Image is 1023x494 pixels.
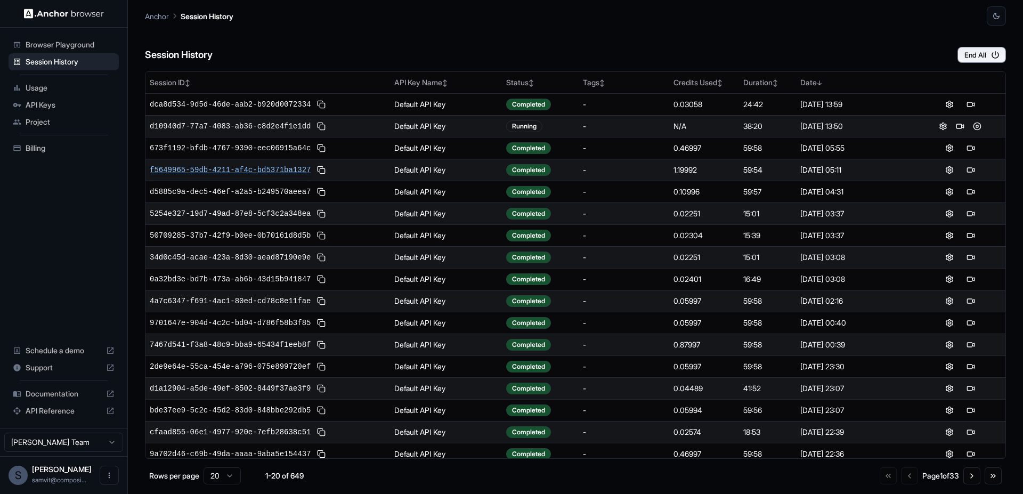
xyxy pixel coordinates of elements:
span: dca8d534-9d5d-46de-aab2-b920d0072334 [150,99,311,110]
span: 4a7c6347-f691-4ac1-80ed-cd78c8e11fae [150,296,311,306]
div: Completed [506,208,551,220]
span: ↓ [817,79,822,87]
span: API Keys [26,100,115,110]
h6: Session History [145,47,213,63]
p: Anchor [145,11,169,22]
div: - [583,121,665,132]
span: ↕ [599,79,605,87]
span: Session History [26,56,115,67]
div: 0.04489 [673,383,735,394]
div: Duration [743,77,791,88]
td: Default API Key [390,268,502,290]
div: 59:57 [743,187,791,197]
div: 0.05997 [673,296,735,306]
div: 59:56 [743,405,791,416]
div: Completed [506,186,551,198]
div: [DATE] 03:08 [800,274,911,285]
div: Completed [506,164,551,176]
span: Browser Playground [26,39,115,50]
span: Documentation [26,388,102,399]
div: 59:54 [743,165,791,175]
div: 0.05997 [673,318,735,328]
span: 50709285-37b7-42f9-b0ee-0b70161d8d5b [150,230,311,241]
span: Schedule a demo [26,345,102,356]
div: Schedule a demo [9,342,119,359]
div: - [583,99,665,110]
span: 0a32bd3e-bd7b-473a-ab6b-43d15b941847 [150,274,311,285]
div: [DATE] 23:07 [800,383,911,394]
div: Date [800,77,911,88]
div: Page 1 of 33 [922,471,959,481]
div: 59:58 [743,318,791,328]
div: Running [506,120,542,132]
div: S [9,466,28,485]
div: [DATE] 05:11 [800,165,911,175]
div: Completed [506,295,551,307]
div: 0.02251 [673,252,735,263]
div: Completed [506,339,551,351]
div: [DATE] 04:31 [800,187,911,197]
span: 673f1192-bfdb-4767-9390-eec06915a64c [150,143,311,153]
div: 18:53 [743,427,791,438]
div: [DATE] 13:59 [800,99,911,110]
td: Default API Key [390,334,502,355]
span: Samvit Jatia [32,465,92,474]
div: - [583,143,665,153]
div: Billing [9,140,119,157]
td: Default API Key [390,246,502,268]
span: d5885c9a-dec5-46ef-a2a5-b249570aeea7 [150,187,311,197]
div: - [583,252,665,263]
div: Completed [506,273,551,285]
div: - [583,361,665,372]
span: 5254e327-19d7-49ad-87e8-5cf3c2a348ea [150,208,311,219]
div: N/A [673,121,735,132]
div: [DATE] 22:36 [800,449,911,459]
td: Default API Key [390,224,502,246]
div: 59:58 [743,339,791,350]
span: Support [26,362,102,373]
img: Anchor Logo [24,9,104,19]
span: Billing [26,143,115,153]
div: 38:20 [743,121,791,132]
div: Status [506,77,574,88]
span: API Reference [26,406,102,416]
span: samvit@composio.dev [32,476,86,484]
div: API Keys [9,96,119,114]
div: - [583,165,665,175]
div: 0.05997 [673,361,735,372]
div: Completed [506,99,551,110]
div: - [583,405,665,416]
span: 34d0c45d-acae-423a-8d30-aead87190e9e [150,252,311,263]
span: Project [26,117,115,127]
div: [DATE] 22:39 [800,427,911,438]
div: Session History [9,53,119,70]
p: Session History [181,11,233,22]
span: d10940d7-77a7-4083-ab36-c8d2e4f1e1dd [150,121,311,132]
button: Open menu [100,466,119,485]
div: - [583,230,665,241]
div: Usage [9,79,119,96]
div: 15:39 [743,230,791,241]
td: Default API Key [390,137,502,159]
div: 0.03058 [673,99,735,110]
div: - [583,427,665,438]
td: Default API Key [390,159,502,181]
div: Completed [506,252,551,263]
div: Completed [506,426,551,438]
div: Browser Playground [9,36,119,53]
div: - [583,339,665,350]
div: 0.02401 [673,274,735,285]
div: Completed [506,317,551,329]
span: f5649965-59db-4211-af4c-bd5371ba1327 [150,165,311,175]
div: 0.05994 [673,405,735,416]
div: [DATE] 23:30 [800,361,911,372]
div: [DATE] 03:37 [800,230,911,241]
span: 2de9e64e-55ca-454e-a796-075e899720ef [150,361,311,372]
td: Default API Key [390,115,502,137]
span: ↕ [442,79,448,87]
div: Completed [506,383,551,394]
td: Default API Key [390,181,502,203]
div: - [583,274,665,285]
div: [DATE] 05:55 [800,143,911,153]
div: 0.46997 [673,449,735,459]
